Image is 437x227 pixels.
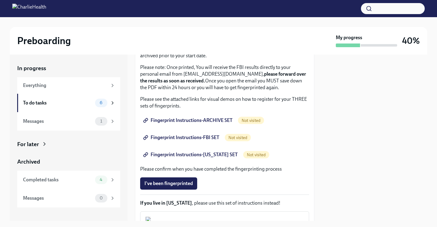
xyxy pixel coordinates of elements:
span: 4 [96,177,106,182]
div: Everything [23,82,107,89]
p: Please see the attached links for visual demos on how to register for your THREE sets of fingerpr... [140,96,309,109]
div: Messages [23,118,93,125]
a: Archived [17,158,120,166]
span: Not visited [238,118,264,123]
a: Everything [17,77,120,94]
span: Fingerprint Instructions-[US_STATE] SET [144,152,238,158]
strong: My progress [336,34,362,41]
a: Messages1 [17,112,120,131]
div: Completed tasks [23,176,93,183]
span: Not visited [243,153,269,157]
button: I've been fingerprinted [140,177,197,190]
span: Not visited [225,135,251,140]
a: To do tasks6 [17,94,120,112]
a: Completed tasks4 [17,171,120,189]
div: To do tasks [23,100,93,106]
a: Messages0 [17,189,120,207]
a: Fingerprint Instructions-[US_STATE] SET [140,149,242,161]
span: 1 [97,119,106,123]
a: For later [17,140,120,148]
span: Fingerprint Instructions-ARCHIVE SET [144,117,232,123]
p: Please confirm when you have completed the fingerprinting process [140,166,309,172]
p: Please note: Once printed, You will receive the FBI results directly to your personal email from ... [140,64,309,91]
span: 0 [96,196,106,200]
span: 6 [96,100,106,105]
a: Fingerprint Instructions-ARCHIVE SET [140,114,237,127]
span: I've been fingerprinted [144,180,193,187]
a: Fingerprint Instructions-FBI SET [140,131,224,144]
h2: Preboarding [17,35,71,47]
img: CharlieHealth [12,4,46,13]
div: Messages [23,195,93,202]
div: For later [17,140,39,148]
a: In progress [17,64,120,72]
strong: If you live in [US_STATE] [140,200,192,206]
p: , please use this set of instructions instead! [140,200,309,206]
h3: 40% [402,35,420,46]
span: Fingerprint Instructions-FBI SET [144,134,219,141]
